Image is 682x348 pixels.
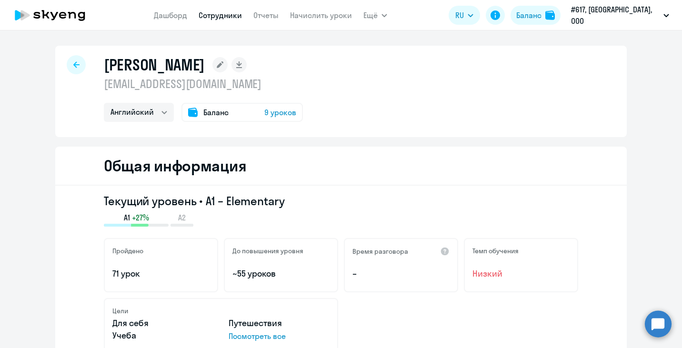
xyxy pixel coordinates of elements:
[229,317,330,329] p: Путешествия
[112,329,213,342] p: Учеба
[363,6,387,25] button: Ещё
[112,247,143,255] h5: Пройдено
[516,10,542,21] div: Баланс
[229,330,330,342] p: Посмотреть все
[571,4,660,27] p: #617, [GEOGRAPHIC_DATA], ООО
[545,10,555,20] img: balance
[472,268,570,280] span: Низкий
[290,10,352,20] a: Начислить уроки
[232,247,303,255] h5: До повышения уровня
[253,10,279,20] a: Отчеты
[352,268,450,280] p: –
[154,10,187,20] a: Дашборд
[104,76,303,91] p: [EMAIL_ADDRESS][DOMAIN_NAME]
[104,193,578,209] h3: Текущий уровень • A1 – Elementary
[112,317,213,329] p: Для себя
[112,268,210,280] p: 71 урок
[566,4,674,27] button: #617, [GEOGRAPHIC_DATA], ООО
[264,107,296,118] span: 9 уроков
[104,55,205,74] h1: [PERSON_NAME]
[199,10,242,20] a: Сотрудники
[178,212,186,223] span: A2
[511,6,561,25] button: Балансbalance
[352,247,408,256] h5: Время разговора
[112,307,128,315] h5: Цели
[232,268,330,280] p: ~55 уроков
[455,10,464,21] span: RU
[472,247,519,255] h5: Темп обучения
[203,107,229,118] span: Баланс
[363,10,378,21] span: Ещё
[104,156,246,175] h2: Общая информация
[449,6,480,25] button: RU
[124,212,130,223] span: A1
[132,212,149,223] span: +27%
